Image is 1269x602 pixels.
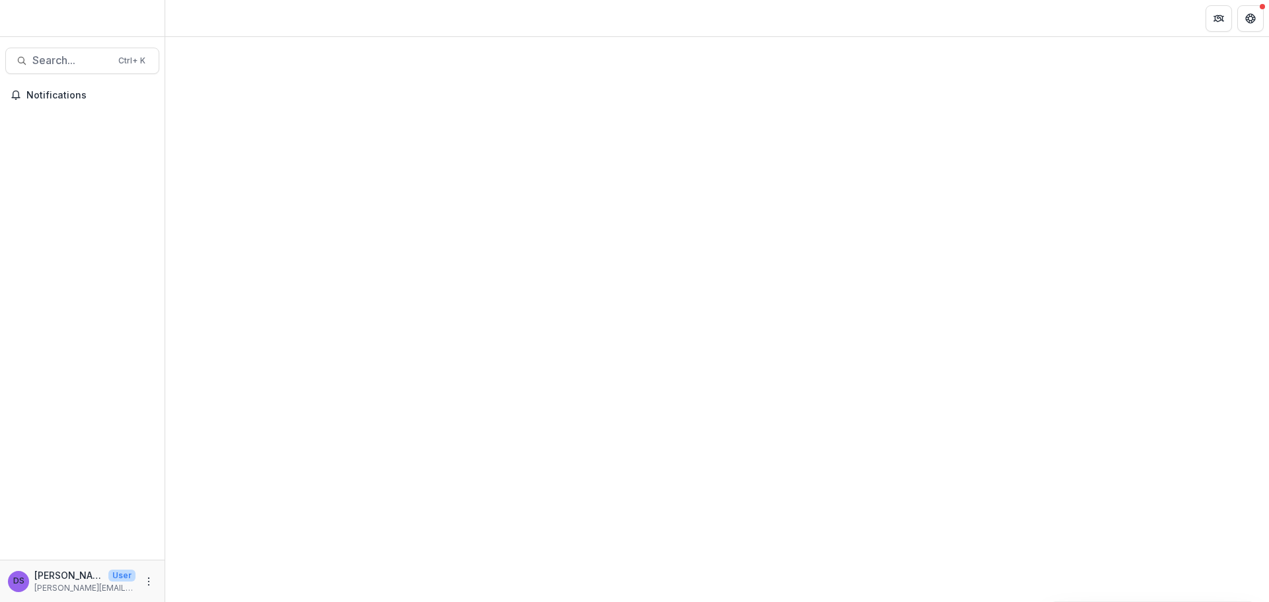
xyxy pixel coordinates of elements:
[34,582,135,594] p: [PERSON_NAME][EMAIL_ADDRESS][PERSON_NAME][DATE][DOMAIN_NAME]
[26,90,154,101] span: Notifications
[1206,5,1232,32] button: Partners
[108,570,135,582] p: User
[5,48,159,74] button: Search...
[171,9,227,28] nav: breadcrumb
[1237,5,1264,32] button: Get Help
[34,568,103,582] p: [PERSON_NAME]
[116,54,148,68] div: Ctrl + K
[5,85,159,106] button: Notifications
[32,54,110,67] span: Search...
[141,574,157,589] button: More
[13,577,24,585] div: Dr. Ana Smith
